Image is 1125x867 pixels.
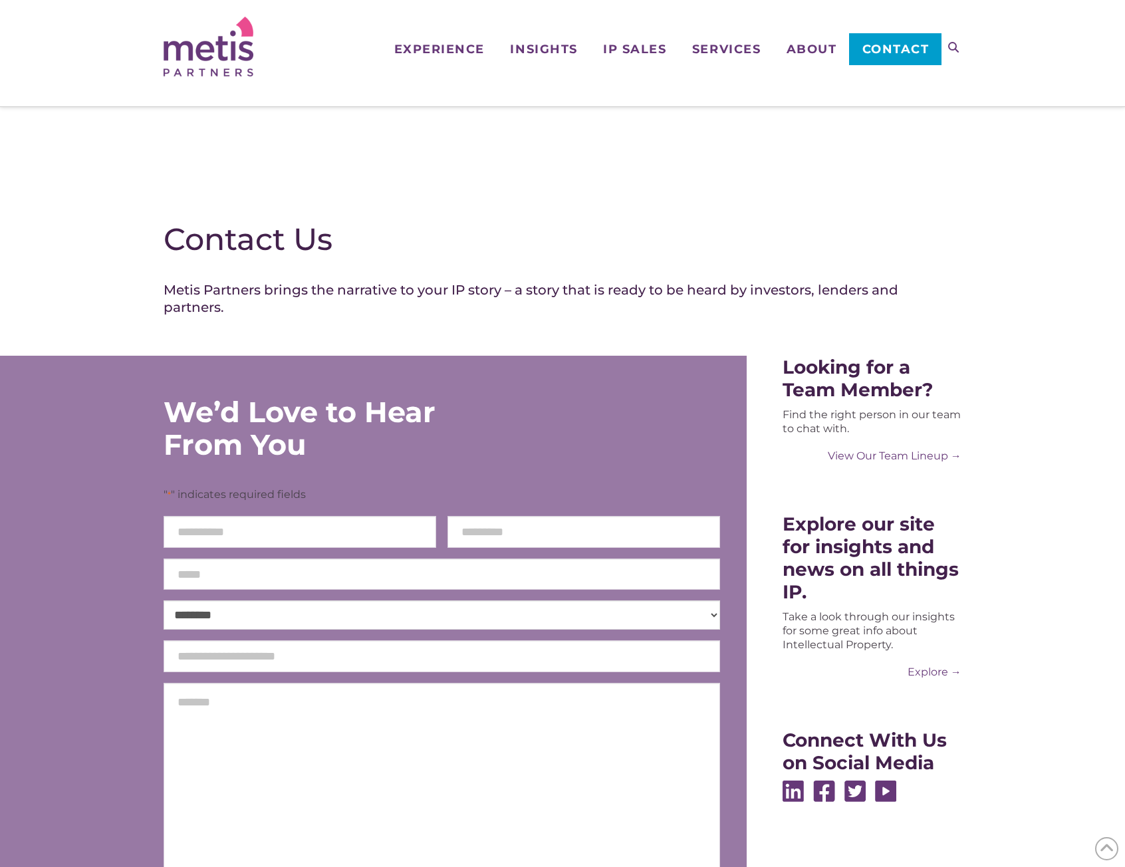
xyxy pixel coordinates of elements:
a: Contact [849,33,941,65]
img: Twitter [844,781,866,802]
div: We’d Love to Hear From You [164,396,516,461]
img: Facebook [813,781,835,802]
img: Metis Partners [164,17,253,76]
div: Explore our site for insights and news on all things IP. [783,513,961,603]
span: Back to Top [1095,837,1118,860]
a: View Our Team Lineup → [783,449,961,463]
div: Connect With Us on Social Media [783,729,961,774]
span: Experience [394,43,485,55]
a: Explore → [783,665,961,679]
span: About [787,43,837,55]
span: Insights [510,43,577,55]
div: Looking for a Team Member? [783,356,961,401]
h1: Contact Us [164,221,961,258]
img: Linkedin [783,781,804,802]
div: Take a look through our insights for some great info about Intellectual Property. [783,610,961,652]
span: Services [692,43,761,55]
p: " " indicates required fields [164,487,720,502]
span: IP Sales [603,43,666,55]
h4: Metis Partners brings the narrative to your IP story – a story that is ready to be heard by inves... [164,281,961,316]
img: Youtube [875,781,896,802]
span: Contact [862,43,930,55]
div: Find the right person in our team to chat with. [783,408,961,435]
